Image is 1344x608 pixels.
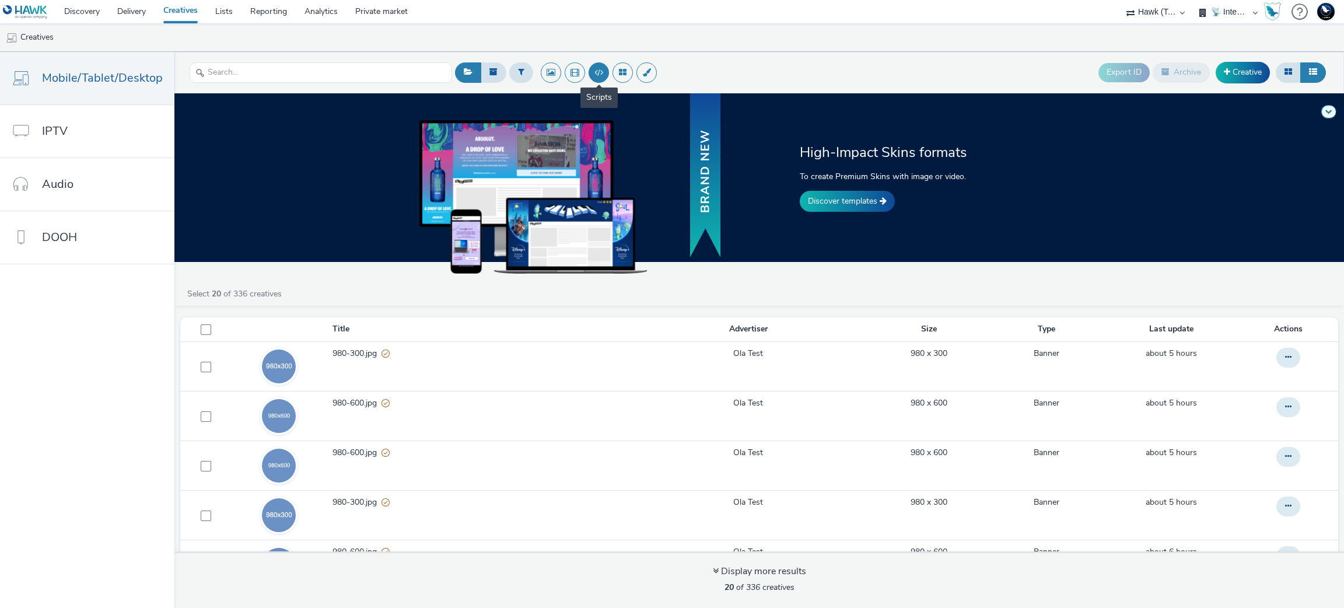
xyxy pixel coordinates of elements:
[1317,3,1335,20] img: Support Hawk
[381,447,390,459] div: Partially valid
[1034,348,1059,359] a: Banner
[713,565,806,578] div: Display more results
[733,447,763,459] a: Ola Test
[1263,2,1286,21] a: Hawk Academy
[332,497,631,514] a: 980-300.jpgPartially valid
[1153,62,1210,82] button: Archive
[1146,497,1197,508] span: about 5 hours
[911,397,947,409] a: 980 x 600
[3,5,48,19] img: undefined Logo
[42,176,73,193] span: Audio
[190,62,452,83] input: Search...
[262,449,296,483] img: 5ececaa4-0b2a-422a-8745-4fc00bd274c3.jpg
[1146,348,1197,359] a: 29 September 2025, 17:15
[1216,62,1270,83] a: Creative
[332,546,631,564] a: 980-600.jpgPartially valid
[993,317,1100,341] th: Type
[1146,348,1197,359] span: about 5 hours
[1146,397,1197,408] span: about 5 hours
[1146,497,1197,508] a: 29 September 2025, 17:08
[911,546,947,558] a: 980 x 600
[332,447,381,459] span: 980-600.jpg
[332,447,631,464] a: 980-600.jpgPartially valid
[1034,447,1059,459] a: Banner
[800,170,1086,183] p: To create Premium Skins with image or video.
[262,548,296,582] img: 71213042-83f9-4cdb-b4e8-a776cf9cc32a.jpg
[733,348,763,359] a: Ola Test
[1100,317,1243,341] th: Last update
[262,399,296,433] img: c6b3eec4-f83a-4acb-9c65-c26771f4d5a0.jpg
[1276,62,1301,82] button: Grid
[1034,546,1059,558] a: Banner
[381,546,390,558] div: Partially valid
[332,546,381,558] span: 980-600.jpg
[332,397,381,409] span: 980-600.jpg
[1098,63,1150,82] button: Export ID
[733,546,763,558] a: Ola Test
[42,69,163,86] span: Mobile/Tablet/Desktop
[6,32,17,44] img: mobile
[332,348,631,365] a: 980-300.jpgPartially valid
[1034,497,1059,508] a: Banner
[332,497,381,508] span: 980-300.jpg
[1146,397,1197,409] a: 29 September 2025, 17:15
[332,348,381,359] span: 980-300.jpg
[632,317,864,341] th: Advertiser
[724,582,734,593] strong: 20
[331,317,632,341] th: Title
[1034,397,1059,409] a: Banner
[911,497,947,508] a: 980 x 300
[864,317,994,341] th: Size
[332,397,631,415] a: 980-600.jpgPartially valid
[262,350,296,383] img: ad956ddb-ba8e-4378-bac6-8ff439a459aa.jpg
[1146,447,1197,458] span: about 5 hours
[800,191,895,212] a: Discover templates
[381,348,390,360] div: Partially valid
[212,288,221,299] strong: 20
[42,123,68,139] span: IPTV
[381,397,390,410] div: Partially valid
[1263,2,1281,21] img: Hawk Academy
[688,92,723,260] img: banner with new text
[1146,546,1197,558] a: 29 September 2025, 16:35
[911,447,947,459] a: 980 x 600
[42,229,77,246] span: DOOH
[733,497,763,508] a: Ola Test
[1300,62,1326,82] button: Table
[1146,447,1197,459] a: 29 September 2025, 17:08
[262,498,296,532] img: 1d82cb14-cb66-481a-93fd-a692c6ac80ce.jpg
[1243,317,1338,341] th: Actions
[911,348,947,359] a: 980 x 300
[724,582,794,593] span: of 336 creatives
[800,143,1086,162] h2: High-Impact Skins formats
[1146,546,1197,557] span: about 6 hours
[381,497,390,509] div: Partially valid
[186,288,286,299] a: Select of 336 creatives
[419,120,647,273] img: example of skins on dekstop, tablet and mobile devices
[733,397,763,409] a: Ola Test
